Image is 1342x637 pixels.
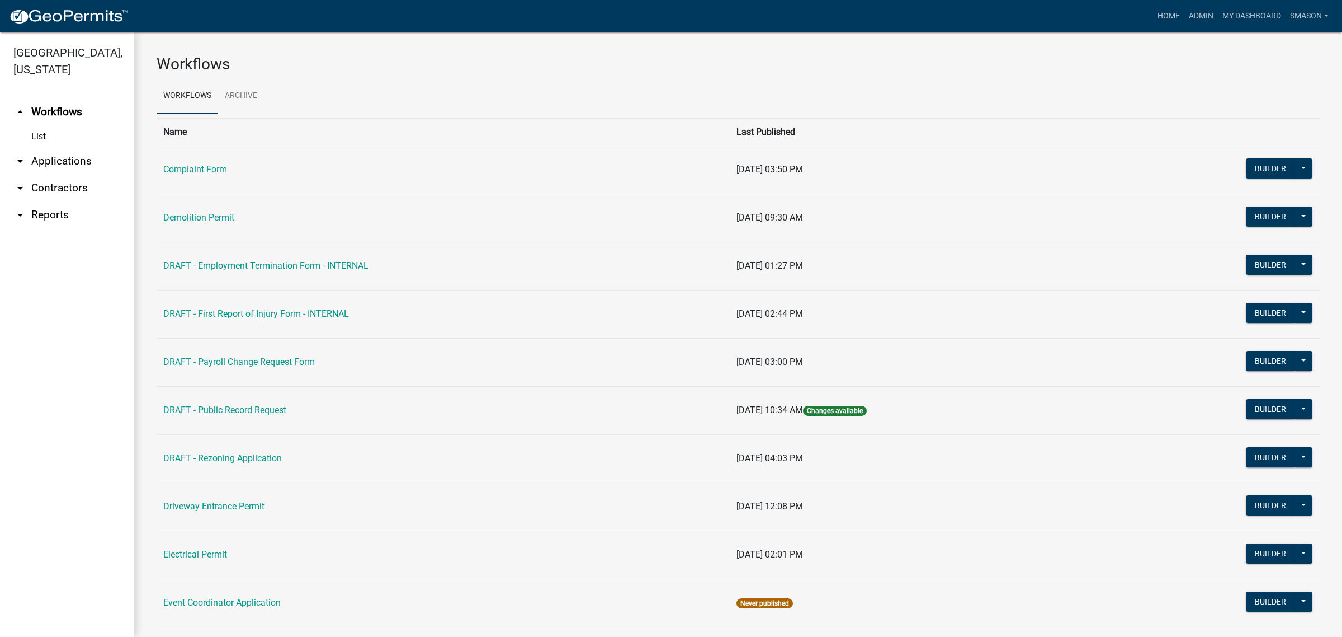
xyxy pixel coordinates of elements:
[736,260,803,271] span: [DATE] 01:27 PM
[163,164,227,175] a: Complaint Form
[1246,544,1295,564] button: Builder
[157,118,730,146] th: Name
[1246,158,1295,179] button: Builder
[1246,351,1295,371] button: Builder
[13,208,27,222] i: arrow_drop_down
[1286,6,1333,27] a: Smason
[736,453,803,463] span: [DATE] 04:03 PM
[218,78,264,114] a: Archive
[730,118,1107,146] th: Last Published
[163,308,349,319] a: DRAFT - First Report of Injury Form - INTERNAL
[803,406,867,416] span: Changes available
[736,501,803,512] span: [DATE] 12:08 PM
[736,212,803,223] span: [DATE] 09:30 AM
[1246,399,1295,419] button: Builder
[1218,6,1286,27] a: My Dashboard
[1184,6,1218,27] a: Admin
[736,164,803,175] span: [DATE] 03:50 PM
[736,308,803,319] span: [DATE] 02:44 PM
[1246,255,1295,275] button: Builder
[1246,303,1295,323] button: Builder
[163,212,234,223] a: Demolition Permit
[13,154,27,168] i: arrow_drop_down
[163,405,286,415] a: DRAFT - Public Record Request
[736,357,803,367] span: [DATE] 03:00 PM
[736,405,803,415] span: [DATE] 10:34 AM
[163,597,281,608] a: Event Coordinator Application
[13,181,27,195] i: arrow_drop_down
[1246,495,1295,516] button: Builder
[157,55,1320,74] h3: Workflows
[157,78,218,114] a: Workflows
[163,501,264,512] a: Driveway Entrance Permit
[1246,207,1295,227] button: Builder
[163,357,315,367] a: DRAFT - Payroll Change Request Form
[13,105,27,119] i: arrow_drop_up
[163,549,227,560] a: Electrical Permit
[736,549,803,560] span: [DATE] 02:01 PM
[163,260,368,271] a: DRAFT - Employment Termination Form - INTERNAL
[1246,447,1295,467] button: Builder
[163,453,282,463] a: DRAFT - Rezoning Application
[1246,592,1295,612] button: Builder
[1153,6,1184,27] a: Home
[736,598,793,608] span: Never published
